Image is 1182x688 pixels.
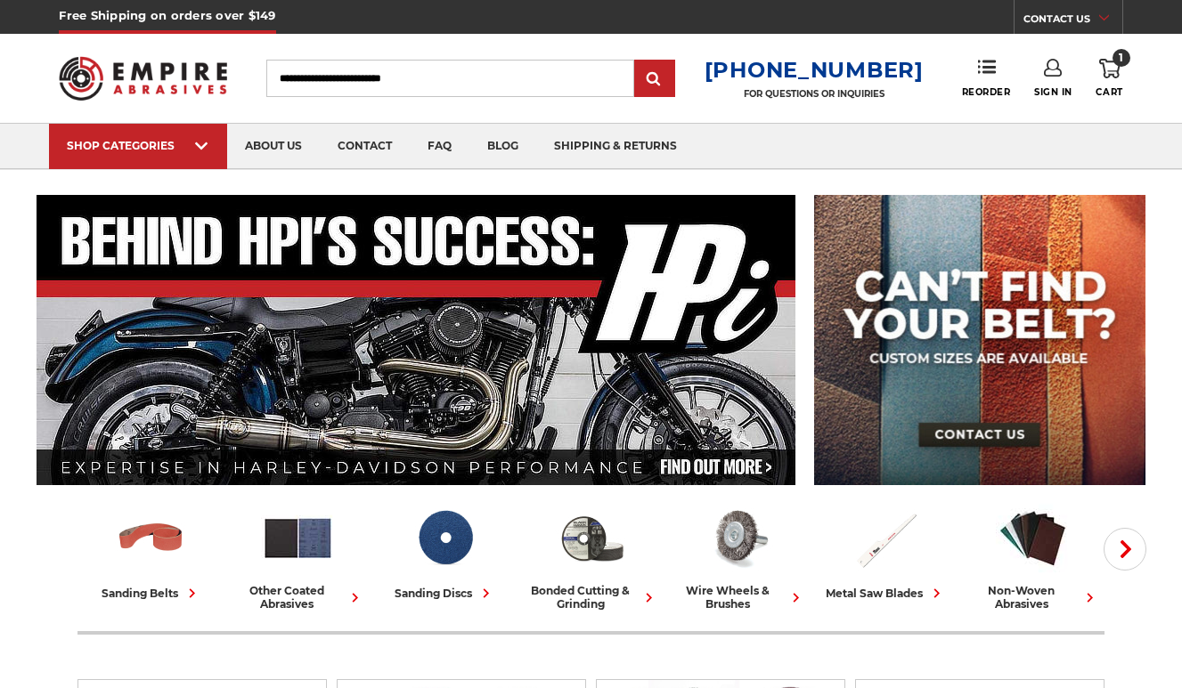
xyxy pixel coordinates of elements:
[1096,86,1122,98] span: Cart
[227,124,320,169] a: about us
[114,501,188,575] img: Sanding Belts
[996,501,1070,575] img: Non-woven Abrasives
[1023,9,1122,34] a: CONTACT US
[232,501,364,611] a: other coated abrasives
[1113,49,1130,67] span: 1
[408,501,482,575] img: Sanding Discs
[261,501,335,575] img: Other Coated Abrasives
[826,584,946,603] div: metal saw blades
[102,584,201,603] div: sanding belts
[410,124,469,169] a: faq
[966,501,1099,611] a: non-woven abrasives
[395,584,495,603] div: sanding discs
[37,195,796,485] img: Banner for an interview featuring Horsepower Inc who makes Harley performance upgrades featured o...
[702,501,776,575] img: Wire Wheels & Brushes
[1034,86,1072,98] span: Sign In
[379,501,511,603] a: sanding discs
[555,501,629,575] img: Bonded Cutting & Grinding
[526,584,658,611] div: bonded cutting & grinding
[1096,59,1122,98] a: 1 Cart
[536,124,695,169] a: shipping & returns
[1104,528,1146,571] button: Next
[232,584,364,611] div: other coated abrasives
[85,501,217,603] a: sanding belts
[962,86,1011,98] span: Reorder
[67,139,209,152] div: SHOP CATEGORIES
[966,584,1099,611] div: non-woven abrasives
[469,124,536,169] a: blog
[814,195,1145,485] img: promo banner for custom belts.
[673,501,805,611] a: wire wheels & brushes
[705,57,924,83] a: [PHONE_NUMBER]
[819,501,952,603] a: metal saw blades
[705,88,924,100] p: FOR QUESTIONS OR INQUIRIES
[320,124,410,169] a: contact
[59,45,227,111] img: Empire Abrasives
[673,584,805,611] div: wire wheels & brushes
[637,61,673,97] input: Submit
[962,59,1011,97] a: Reorder
[849,501,923,575] img: Metal Saw Blades
[526,501,658,611] a: bonded cutting & grinding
